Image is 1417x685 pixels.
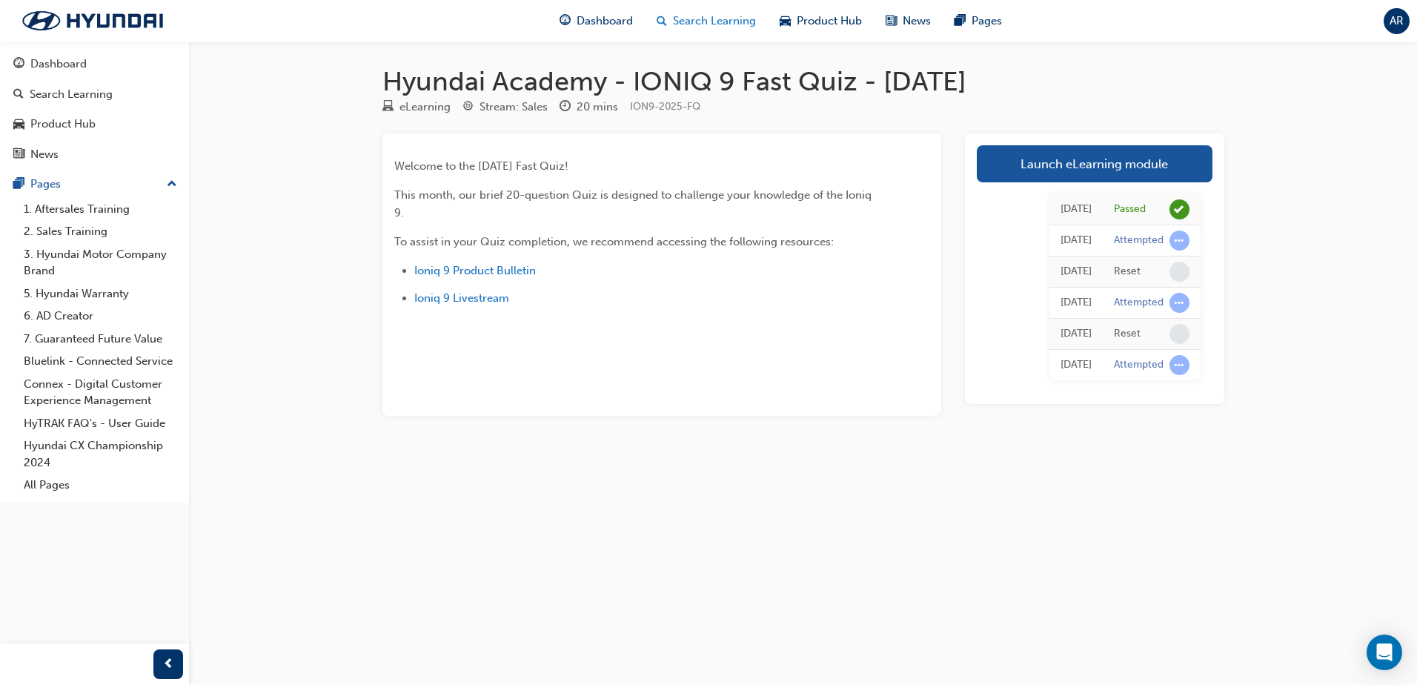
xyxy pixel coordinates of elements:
div: Pages [30,176,61,193]
span: News [903,13,931,30]
a: guage-iconDashboard [548,6,645,36]
a: car-iconProduct Hub [768,6,874,36]
span: learningRecordVerb_PASS-icon [1169,199,1189,219]
span: learningRecordVerb_NONE-icon [1169,262,1189,282]
div: Passed [1114,202,1146,216]
span: This month, our brief 20-question Quiz is designed to challenge your knowledge of the Ioniq 9. [394,188,875,219]
div: Duration [560,98,618,116]
span: search-icon [657,12,667,30]
a: Ioniq 9 Livestream [414,291,509,305]
span: learningRecordVerb_NONE-icon [1169,324,1189,344]
div: Stream: Sales [479,99,548,116]
span: To assist in your Quiz completion, we recommend accessing the following resources: [394,235,834,248]
div: 20 mins [577,99,618,116]
span: learningRecordVerb_ATTEMPT-icon [1169,231,1189,251]
span: Welcome to the [DATE] Fast Quiz! [394,159,568,173]
a: Dashboard [6,50,183,78]
div: Open Intercom Messenger [1367,635,1402,670]
div: Stream [462,98,548,116]
a: 3. Hyundai Motor Company Brand [18,243,183,282]
div: Sat Aug 09 2025 10:56:25 GMT+0930 (Australian Central Standard Time) [1061,263,1092,280]
span: Pages [972,13,1002,30]
span: car-icon [13,118,24,131]
a: 6. AD Creator [18,305,183,328]
a: search-iconSearch Learning [645,6,768,36]
div: eLearning [399,99,451,116]
span: prev-icon [163,655,174,674]
span: learningRecordVerb_ATTEMPT-icon [1169,293,1189,313]
a: Connex - Digital Customer Experience Management [18,373,183,412]
a: 1. Aftersales Training [18,198,183,221]
span: learningResourceType_ELEARNING-icon [382,101,394,114]
span: news-icon [13,148,24,162]
span: clock-icon [560,101,571,114]
a: All Pages [18,474,183,497]
div: Sat Aug 09 2025 10:56:26 GMT+0930 (Australian Central Standard Time) [1061,232,1092,249]
span: search-icon [13,88,24,102]
h1: Hyundai Academy - IONIQ 9 Fast Quiz - [DATE] [382,65,1224,98]
a: HyTRAK FAQ's - User Guide [18,412,183,435]
button: AR [1384,8,1410,34]
button: DashboardSearch LearningProduct HubNews [6,47,183,171]
div: Attempted [1114,296,1164,310]
div: Attempted [1114,358,1164,372]
span: learningRecordVerb_ATTEMPT-icon [1169,355,1189,375]
a: 7. Guaranteed Future Value [18,328,183,351]
span: Search Learning [673,13,756,30]
a: Hyundai CX Championship 2024 [18,434,183,474]
div: Reset [1114,265,1141,279]
span: news-icon [886,12,897,30]
a: Product Hub [6,110,183,138]
span: guage-icon [13,58,24,71]
div: Reset [1114,327,1141,341]
a: Bluelink - Connected Service [18,350,183,373]
div: Sat Aug 09 2025 10:22:45 GMT+0930 (Australian Central Standard Time) [1061,325,1092,342]
div: Search Learning [30,86,113,103]
span: AR [1390,13,1404,30]
span: car-icon [780,12,791,30]
span: target-icon [462,101,474,114]
div: News [30,146,59,163]
img: Trak [7,5,178,36]
a: 2. Sales Training [18,220,183,243]
span: Learning resource code [630,100,700,113]
div: Fri Aug 01 2025 12:26:31 GMT+0930 (Australian Central Standard Time) [1061,357,1092,374]
button: Pages [6,171,183,198]
a: Search Learning [6,81,183,108]
div: Mon Aug 11 2025 10:15:41 GMT+0930 (Australian Central Standard Time) [1061,201,1092,218]
a: Ioniq 9 Product Bulletin [414,264,536,277]
span: pages-icon [13,178,24,191]
div: Sat Aug 09 2025 10:22:46 GMT+0930 (Australian Central Standard Time) [1061,294,1092,311]
a: news-iconNews [874,6,943,36]
div: Dashboard [30,56,87,73]
div: Type [382,98,451,116]
div: Product Hub [30,116,96,133]
span: Product Hub [797,13,862,30]
div: Attempted [1114,234,1164,248]
span: pages-icon [955,12,966,30]
span: Dashboard [577,13,633,30]
a: Launch eLearning module [977,145,1212,182]
a: pages-iconPages [943,6,1014,36]
span: up-icon [167,175,177,194]
span: guage-icon [560,12,571,30]
a: News [6,141,183,168]
a: 5. Hyundai Warranty [18,282,183,305]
